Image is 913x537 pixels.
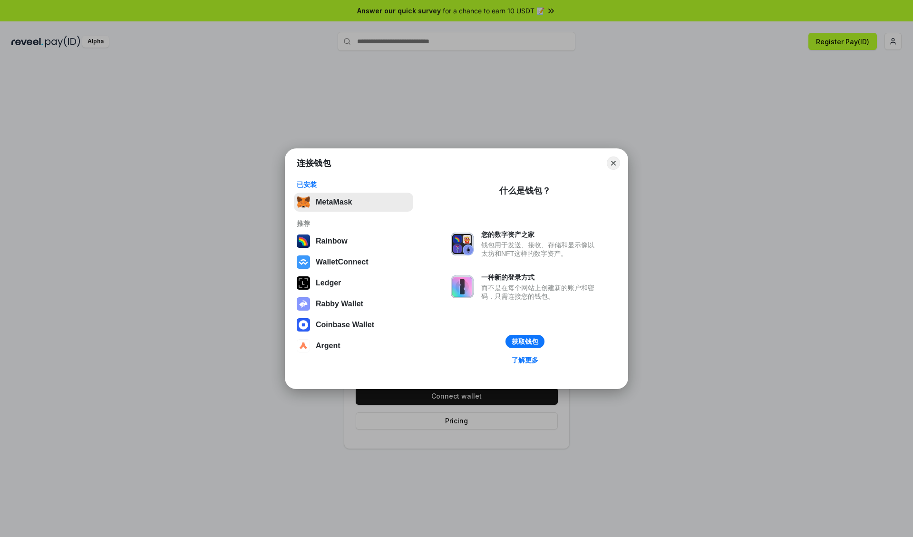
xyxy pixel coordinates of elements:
[316,237,348,245] div: Rainbow
[297,318,310,332] img: svg+xml,%3Csvg%20width%3D%2228%22%20height%3D%2228%22%20viewBox%3D%220%200%2028%2028%22%20fill%3D...
[297,339,310,352] img: svg+xml,%3Csvg%20width%3D%2228%22%20height%3D%2228%22%20viewBox%3D%220%200%2028%2028%22%20fill%3D...
[512,337,538,346] div: 获取钱包
[481,230,599,239] div: 您的数字资产之家
[297,276,310,290] img: svg+xml,%3Csvg%20xmlns%3D%22http%3A%2F%2Fwww.w3.org%2F2000%2Fsvg%22%20width%3D%2228%22%20height%3...
[499,185,551,196] div: 什么是钱包？
[481,273,599,282] div: 一种新的登录方式
[505,335,544,348] button: 获取钱包
[316,342,340,350] div: Argent
[297,180,410,189] div: 已安装
[451,275,474,298] img: svg+xml,%3Csvg%20xmlns%3D%22http%3A%2F%2Fwww.w3.org%2F2000%2Fsvg%22%20fill%3D%22none%22%20viewBox...
[297,234,310,248] img: svg+xml,%3Csvg%20width%3D%22120%22%20height%3D%22120%22%20viewBox%3D%220%200%20120%20120%22%20fil...
[297,255,310,269] img: svg+xml,%3Csvg%20width%3D%2228%22%20height%3D%2228%22%20viewBox%3D%220%200%2028%2028%22%20fill%3D...
[297,219,410,228] div: 推荐
[297,157,331,169] h1: 连接钱包
[481,283,599,301] div: 而不是在每个网站上创建新的账户和密码，只需连接您的钱包。
[316,300,363,308] div: Rabby Wallet
[294,273,413,293] button: Ledger
[294,336,413,355] button: Argent
[506,354,544,366] a: 了解更多
[294,232,413,251] button: Rainbow
[316,258,369,266] div: WalletConnect
[294,294,413,313] button: Rabby Wallet
[316,198,352,206] div: MetaMask
[294,253,413,272] button: WalletConnect
[297,297,310,311] img: svg+xml,%3Csvg%20xmlns%3D%22http%3A%2F%2Fwww.w3.org%2F2000%2Fsvg%22%20fill%3D%22none%22%20viewBox...
[316,279,341,287] div: Ledger
[607,156,620,170] button: Close
[294,315,413,334] button: Coinbase Wallet
[451,233,474,255] img: svg+xml,%3Csvg%20xmlns%3D%22http%3A%2F%2Fwww.w3.org%2F2000%2Fsvg%22%20fill%3D%22none%22%20viewBox...
[294,193,413,212] button: MetaMask
[316,321,374,329] div: Coinbase Wallet
[481,241,599,258] div: 钱包用于发送、接收、存储和显示像以太坊和NFT这样的数字资产。
[512,356,538,364] div: 了解更多
[297,195,310,209] img: svg+xml,%3Csvg%20fill%3D%22none%22%20height%3D%2233%22%20viewBox%3D%220%200%2035%2033%22%20width%...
